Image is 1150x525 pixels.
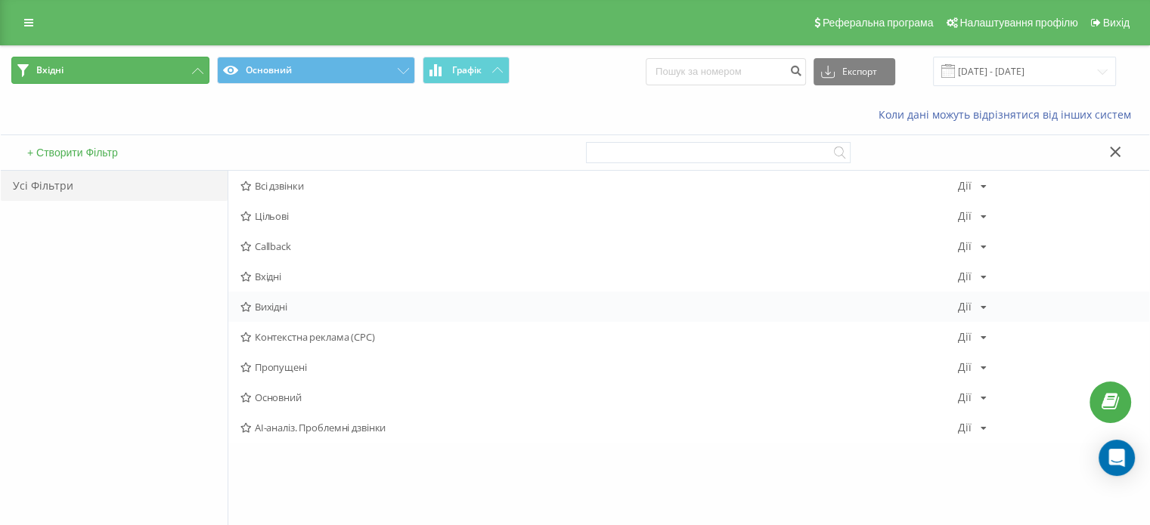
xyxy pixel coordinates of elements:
span: Пропущені [240,362,958,372]
a: Коли дані можуть відрізнятися вiд інших систем [879,107,1139,122]
div: Дії [958,392,972,403]
span: Графік [452,65,482,76]
div: Дії [958,362,972,372]
div: Дії [958,181,972,191]
div: Дії [958,301,972,312]
span: Вхідні [240,271,958,282]
input: Пошук за номером [646,58,806,85]
button: + Створити Фільтр [23,146,122,159]
span: Вихідні [240,301,958,312]
span: Всі дзвінки [240,181,958,191]
span: Налаштування профілю [959,17,1077,29]
span: Контекстна реклама (CPC) [240,332,958,342]
span: AI-аналіз. Проблемні дзвінки [240,422,958,433]
button: Закрити [1105,145,1127,161]
div: Дії [958,211,972,221]
button: Графік [423,57,510,84]
button: Вхідні [11,57,209,84]
div: Open Intercom Messenger [1099,440,1135,476]
button: Основний [217,57,415,84]
span: Вхідні [36,64,64,76]
span: Основний [240,392,958,403]
div: Дії [958,241,972,252]
span: Цільові [240,211,958,221]
div: Дії [958,271,972,282]
div: Усі Фільтри [1,171,228,201]
div: Дії [958,332,972,342]
span: Вихід [1103,17,1130,29]
span: Реферальна програма [823,17,934,29]
button: Експорт [814,58,895,85]
span: Callback [240,241,958,252]
div: Дії [958,422,972,433]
